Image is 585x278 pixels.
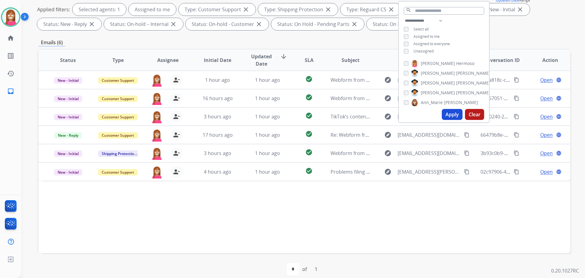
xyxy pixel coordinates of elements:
mat-icon: explore [384,95,392,102]
mat-icon: content_copy [514,96,519,101]
span: [EMAIL_ADDRESS][DOMAIN_NAME] [398,131,460,139]
mat-icon: content_copy [464,132,470,138]
mat-icon: check_circle [305,75,313,83]
div: Assigned to me [129,3,176,16]
span: Subject [342,56,360,64]
mat-icon: explore [384,168,392,175]
span: [PERSON_NAME] [421,80,455,86]
div: 1 [310,263,322,275]
mat-icon: content_copy [514,132,519,138]
span: Assignee [157,56,179,64]
mat-icon: person_remove [173,95,180,102]
mat-icon: close [516,6,524,13]
img: agent-avatar [151,166,163,179]
span: Unassigned [413,49,434,54]
span: Conversation ID [481,56,520,64]
mat-icon: language [556,96,562,101]
span: [EMAIL_ADDRESS][DOMAIN_NAME] [398,95,460,102]
span: [PERSON_NAME] [456,90,490,96]
mat-icon: person_remove [173,113,180,120]
mat-icon: person_remove [173,150,180,157]
span: Re: Webform from [EMAIL_ADDRESS][DOMAIN_NAME] on [DATE] [331,132,477,138]
div: Status: On Hold - Pending Parts [271,18,364,30]
mat-icon: close [388,6,395,13]
mat-icon: explore [384,76,392,84]
span: TikTok’s content variety helps your brand stand out [331,113,449,120]
mat-icon: language [556,114,562,119]
img: agent-avatar [151,110,163,123]
span: [PERSON_NAME] [444,99,478,106]
mat-icon: content_copy [514,150,519,156]
mat-icon: content_copy [464,169,470,175]
span: 1 hour ago [255,168,280,175]
div: Type: Customer Support [179,3,256,16]
p: Emails (6) [38,39,65,46]
span: Open [540,95,553,102]
span: Hermoso [456,60,474,67]
mat-icon: explore [384,113,392,120]
span: Type [112,56,124,64]
mat-icon: language [556,77,562,83]
span: Select all [413,27,429,32]
button: Clear [465,109,484,120]
span: Open [540,113,553,120]
mat-icon: close [351,20,358,28]
mat-icon: search [406,7,411,13]
span: Shipping Protection [98,150,140,157]
mat-icon: check_circle [305,94,313,101]
span: 3 hours ago [204,150,231,157]
span: 16 hours ago [203,95,233,102]
mat-icon: person_remove [173,131,180,139]
span: [EMAIL_ADDRESS][DOMAIN_NAME] [398,150,460,157]
div: Status: New - Initial [466,3,530,16]
span: New - Initial [54,114,82,120]
div: Type: Shipping Protection [258,3,338,16]
span: Webform from [EMAIL_ADDRESS][DOMAIN_NAME] on [DATE] [331,95,469,102]
mat-icon: check_circle [305,149,313,156]
span: 17 hours ago [203,132,233,138]
mat-icon: close [324,6,332,13]
span: New - Initial [54,150,82,157]
div: Type: Reguard CS [340,3,401,16]
p: Applied filters: [37,6,70,13]
span: 3 hours ago [204,113,231,120]
mat-icon: content_copy [464,150,470,156]
mat-icon: language [556,169,562,175]
img: agent-avatar [151,129,163,142]
mat-icon: close [242,6,250,13]
mat-icon: check_circle [305,130,313,138]
img: avatar [2,9,19,26]
span: Updated Date [248,53,275,67]
mat-icon: check_circle [305,112,313,119]
button: Apply [442,109,463,120]
span: Webform from [EMAIL_ADDRESS][DOMAIN_NAME] on [DATE] [331,77,469,83]
span: [EMAIL_ADDRESS][DOMAIN_NAME] [398,113,460,120]
span: 1 hour ago [255,150,280,157]
mat-icon: person_remove [173,168,180,175]
mat-icon: person_remove [173,76,180,84]
span: Customer Support [98,114,138,120]
span: Open [540,76,553,84]
span: [EMAIL_ADDRESS][DOMAIN_NAME] [398,76,460,84]
mat-icon: inbox [7,88,14,95]
span: [PERSON_NAME] [456,80,490,86]
th: Action [520,49,570,71]
span: New - Reply [54,132,82,139]
span: New - Initial [54,96,82,102]
span: 1 hour ago [255,113,280,120]
span: Problems filing a claim [331,168,382,175]
mat-icon: content_copy [514,114,519,119]
img: agent-avatar [151,147,163,160]
span: 66479b8e-0e29-433c-986d-7a74d628227f [480,132,574,138]
mat-icon: explore [384,131,392,139]
div: Status: New - Reply [37,18,101,30]
div: Status: On Hold - Servicers [367,18,448,30]
img: agent-avatar [151,74,163,87]
mat-icon: check_circle [305,167,313,175]
span: 1 hour ago [255,132,280,138]
div: Selected agents: 1 [73,3,126,16]
span: [PERSON_NAME] [421,70,455,76]
span: Customer Support [98,96,138,102]
div: of [302,265,307,273]
mat-icon: close [88,20,95,28]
